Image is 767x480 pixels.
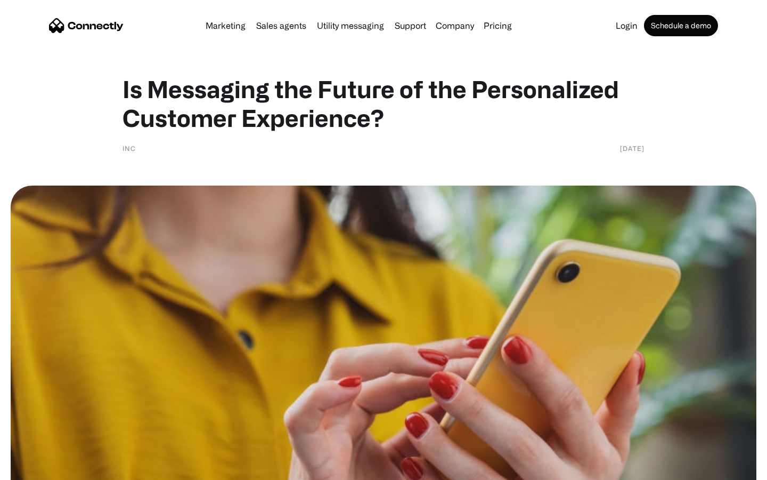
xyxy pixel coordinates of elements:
[252,21,311,30] a: Sales agents
[123,143,136,154] div: Inc
[611,21,642,30] a: Login
[436,18,474,33] div: Company
[313,21,388,30] a: Utility messaging
[11,461,64,476] aside: Language selected: English
[390,21,430,30] a: Support
[620,143,644,154] div: [DATE]
[479,21,516,30] a: Pricing
[21,461,64,476] ul: Language list
[201,21,250,30] a: Marketing
[644,15,718,36] a: Schedule a demo
[123,75,644,132] h1: Is Messaging the Future of the Personalized Customer Experience?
